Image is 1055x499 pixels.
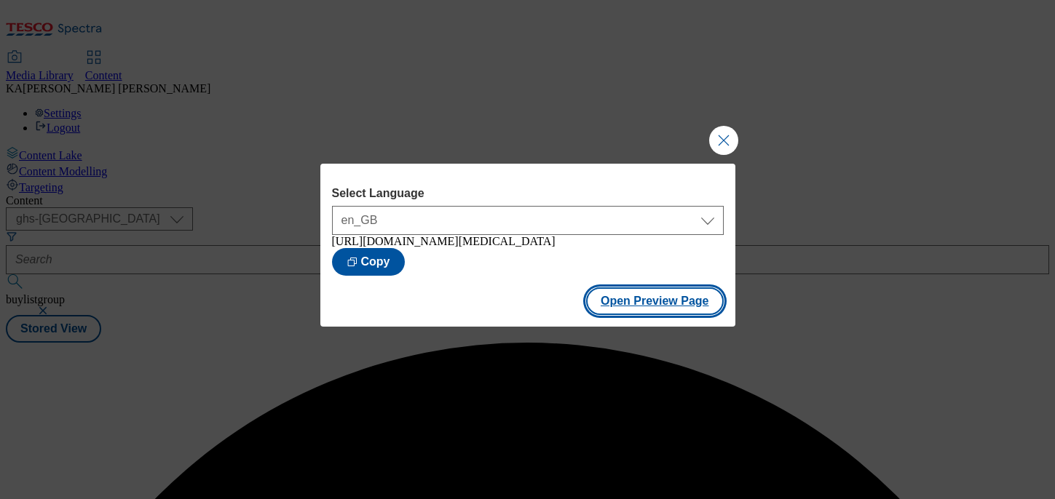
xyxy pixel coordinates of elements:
div: Modal [320,164,735,327]
button: Copy [332,248,405,276]
button: Open Preview Page [586,287,724,315]
div: [URL][DOMAIN_NAME][MEDICAL_DATA] [332,235,724,248]
label: Select Language [332,187,724,200]
button: Close Modal [709,126,738,155]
